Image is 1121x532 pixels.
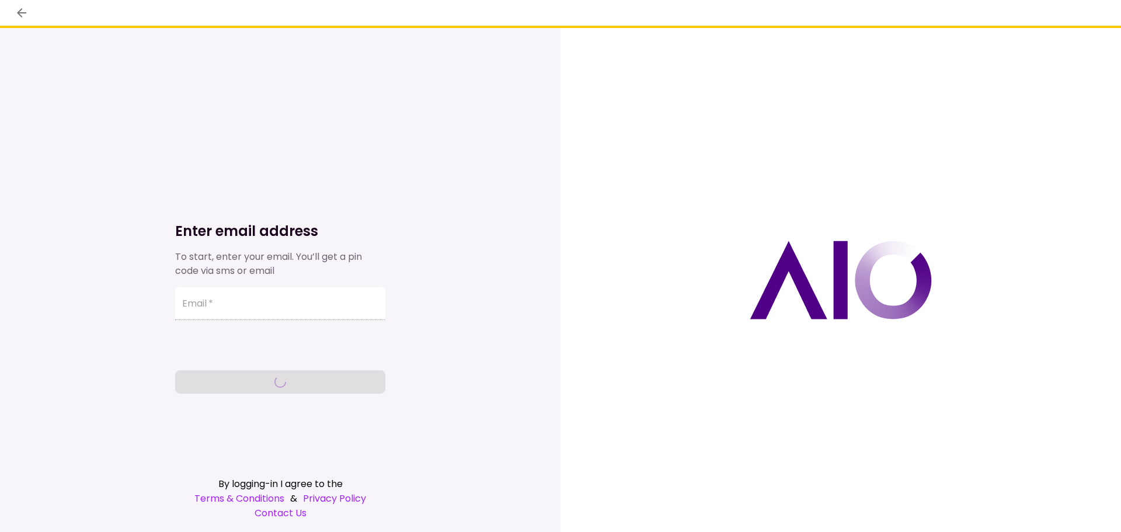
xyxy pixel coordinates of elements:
div: & [175,491,385,506]
a: Privacy Policy [303,491,366,506]
div: To start, enter your email. You’ll get a pin code via sms or email [175,250,385,278]
button: back [12,3,32,23]
a: Contact Us [175,506,385,520]
h1: Enter email address [175,222,385,241]
img: AIO logo [750,241,932,319]
a: Terms & Conditions [194,491,284,506]
div: By logging-in I agree to the [175,477,385,491]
